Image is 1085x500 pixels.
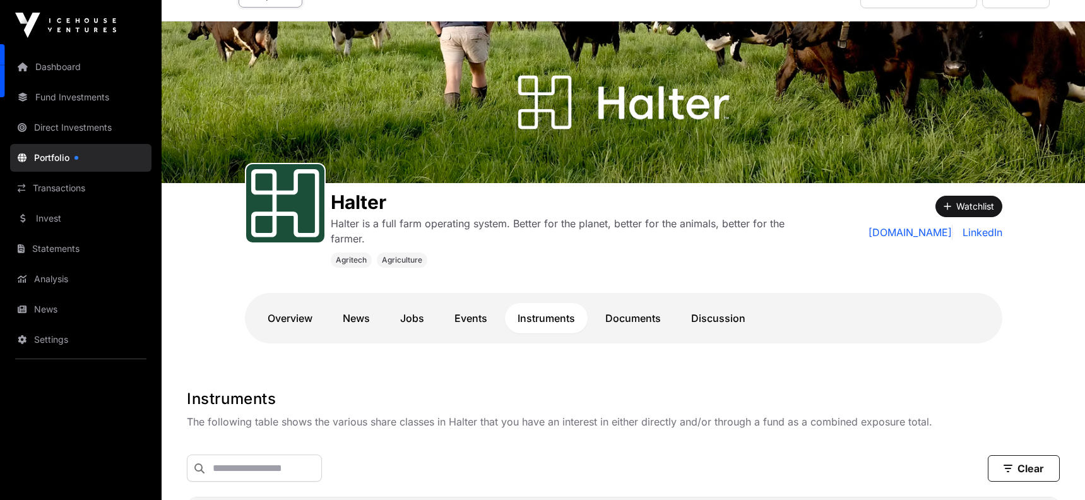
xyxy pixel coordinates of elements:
[1022,439,1085,500] iframe: Chat Widget
[505,303,588,333] a: Instruments
[331,216,813,246] p: Halter is a full farm operating system. Better for the planet, better for the animals, better for...
[10,326,151,354] a: Settings
[251,169,319,237] img: Halter-Favicon.svg
[988,455,1060,482] button: Clear
[15,13,116,38] img: Icehouse Ventures Logo
[382,255,422,265] span: Agriculture
[10,83,151,111] a: Fund Investments
[187,414,1060,429] p: The following table shows the various share classes in Halter that you have an interest in either...
[331,191,813,213] h1: Halter
[10,265,151,293] a: Analysis
[935,196,1002,217] button: Watchlist
[255,303,325,333] a: Overview
[10,114,151,141] a: Direct Investments
[10,295,151,323] a: News
[593,303,673,333] a: Documents
[10,235,151,263] a: Statements
[10,53,151,81] a: Dashboard
[10,205,151,232] a: Invest
[388,303,437,333] a: Jobs
[679,303,758,333] a: Discussion
[162,21,1085,183] img: Halter
[869,225,952,240] a: [DOMAIN_NAME]
[10,144,151,172] a: Portfolio
[958,225,1002,240] a: LinkedIn
[330,303,382,333] a: News
[442,303,500,333] a: Events
[255,303,992,333] nav: Tabs
[336,255,367,265] span: Agritech
[10,174,151,202] a: Transactions
[187,389,1060,409] h1: Instruments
